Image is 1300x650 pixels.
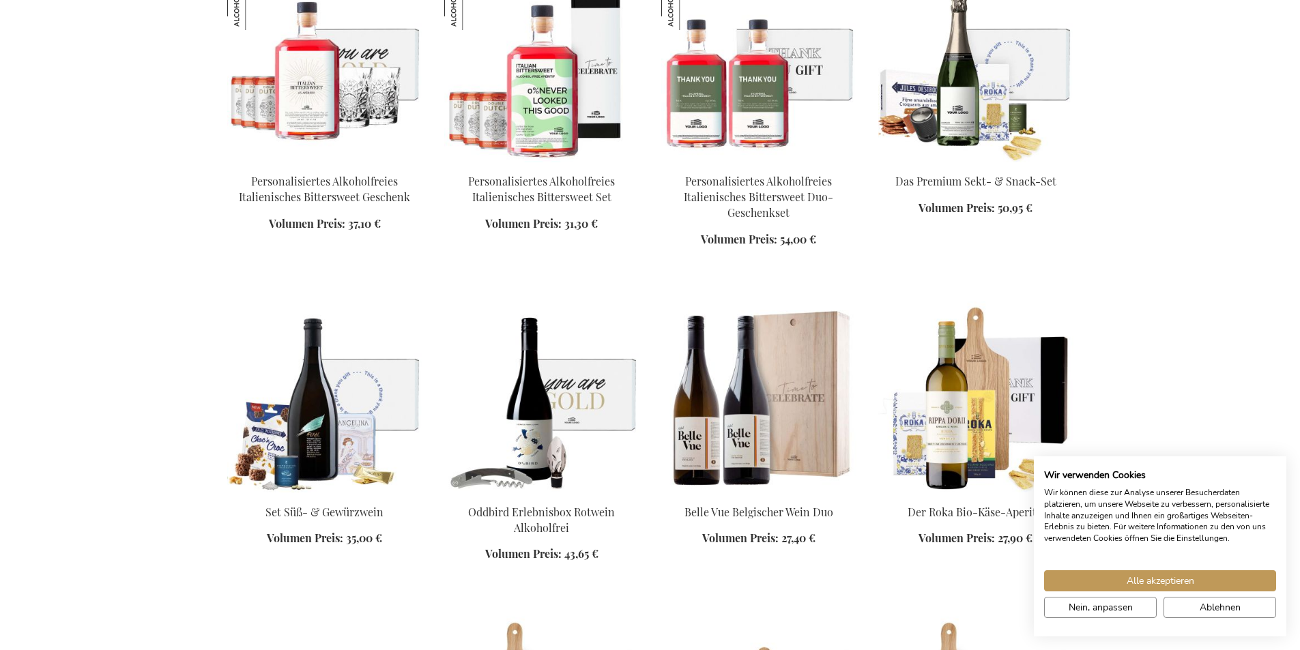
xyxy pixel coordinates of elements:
a: Volumen Preis: 54,00 € [701,232,816,248]
span: 54,00 € [780,232,816,246]
a: Sweet & Spiced Wine Set [227,487,422,500]
span: Volumen Preis: [919,531,995,545]
a: Der Roka Bio-Käse-Aperitif [878,487,1073,500]
span: Nein, anpassen [1069,600,1133,615]
a: Volumen Preis: 50,95 € [919,201,1032,216]
span: Volumen Preis: [267,531,343,545]
h2: Wir verwenden Cookies [1044,469,1276,482]
a: Der Roka Bio-Käse-Aperitif [908,505,1043,519]
button: Alle verweigern cookies [1164,597,1276,618]
span: 43,65 € [564,546,598,561]
a: Das Premium Sekt- & Snack-Set [895,174,1056,188]
img: Der Roka Bio-Käse-Aperitif [878,301,1073,492]
span: 37,10 € [348,216,381,231]
span: 50,95 € [998,201,1032,215]
span: Volumen Preis: [269,216,345,231]
a: Oddbird Non-Alcoholic Red Wine Experience Box [444,487,639,500]
a: Personalisiertes Alkoholfreies Italienisches Bittersweet Set [468,174,615,204]
button: cookie Einstellungen anpassen [1044,597,1157,618]
span: 35,00 € [346,531,382,545]
span: Volumen Preis: [485,216,562,231]
img: Belle Vue Belgischer Wein Duo [661,301,856,492]
a: Volumen Preis: 27,40 € [702,531,815,546]
a: Volumen Preis: 27,90 € [919,531,1032,546]
span: 27,40 € [781,531,815,545]
a: Volumen Preis: 31,30 € [485,216,598,232]
a: Set Süß- & Gewürzwein [265,505,384,519]
button: Akzeptieren Sie alle cookies [1044,570,1276,591]
a: Personalisiertes Alkoholfreies Italienisches Bittersweet Geschenk [239,174,410,204]
span: Alle akzeptieren [1127,574,1194,588]
a: Personalised Non-Alcoholic Italian Bittersweet Gift Personalisiertes Alkoholfreies Italienisches ... [227,157,422,170]
a: Volumen Preis: 35,00 € [267,531,382,546]
a: Volumen Preis: 37,10 € [269,216,381,232]
span: 31,30 € [564,216,598,231]
img: Sweet & Spiced Wine Set [227,301,422,492]
a: The Premium Bubbles & Bites Set [878,157,1073,170]
span: Volumen Preis: [485,546,562,561]
span: Volumen Preis: [919,201,995,215]
span: 27,90 € [998,531,1032,545]
a: Personalisiertes Alkoholfreies Italienisches Bittersweet Duo-Geschenkset [684,174,833,220]
a: Personalised Non-Alcoholic Italian Bittersweet Duo Gift Set Personalisiertes Alkoholfreies Italie... [661,157,856,170]
img: Oddbird Non-Alcoholic Red Wine Experience Box [444,301,639,492]
a: Belle Vue Belgischer Wein Duo [684,505,833,519]
p: Wir können diese zur Analyse unserer Besucherdaten platzieren, um unsere Webseite zu verbessern, ... [1044,487,1276,544]
a: Oddbird Erlebnisbox Rotwein Alkoholfrei [468,505,615,535]
span: Volumen Preis: [702,531,779,545]
a: Personalised Non-Alcoholic Italian Bittersweet Set Personalisiertes Alkoholfreies Italienisches B... [444,157,639,170]
a: Belle Vue Belgischer Wein Duo [661,487,856,500]
a: Volumen Preis: 43,65 € [485,546,598,562]
span: Volumen Preis: [701,232,777,246]
span: Ablehnen [1200,600,1241,615]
